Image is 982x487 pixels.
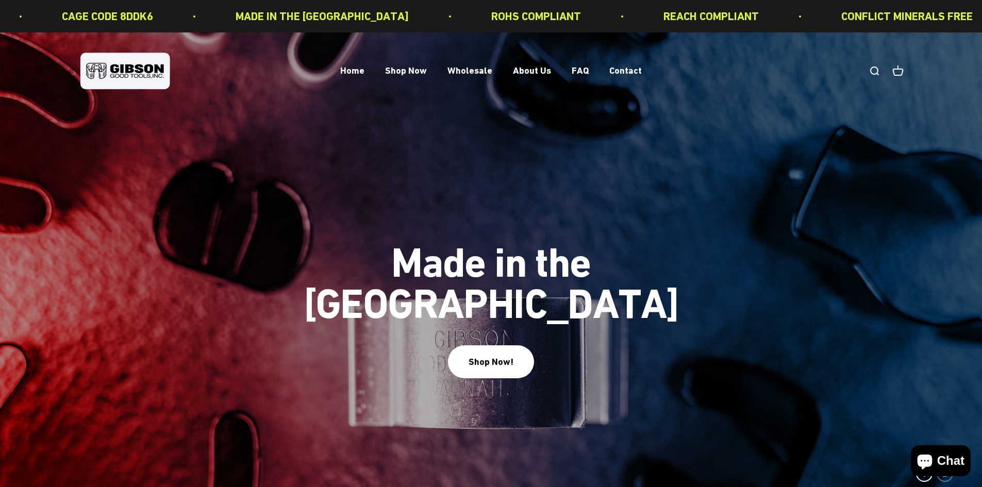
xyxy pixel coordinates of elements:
[340,65,364,76] a: Home
[439,7,534,25] p: REACH COMPLIANT
[267,7,356,25] p: ROHS COMPLIANT
[290,280,692,328] split-lines: Made in the [GEOGRAPHIC_DATA]
[830,7,935,25] p: PROP 65 COMPLIANT
[11,7,184,25] p: MADE IN THE [GEOGRAPHIC_DATA]
[572,65,589,76] a: FAQ
[447,65,492,76] a: Wholesale
[469,355,513,370] div: Shop Now!
[448,345,534,378] button: Shop Now!
[908,445,974,479] inbox-online-store-chat: Shopify online store chat
[609,65,642,76] a: Contact
[617,7,748,25] p: CONFLICT MINERALS FREE
[513,65,551,76] a: About Us
[385,65,427,76] a: Shop Now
